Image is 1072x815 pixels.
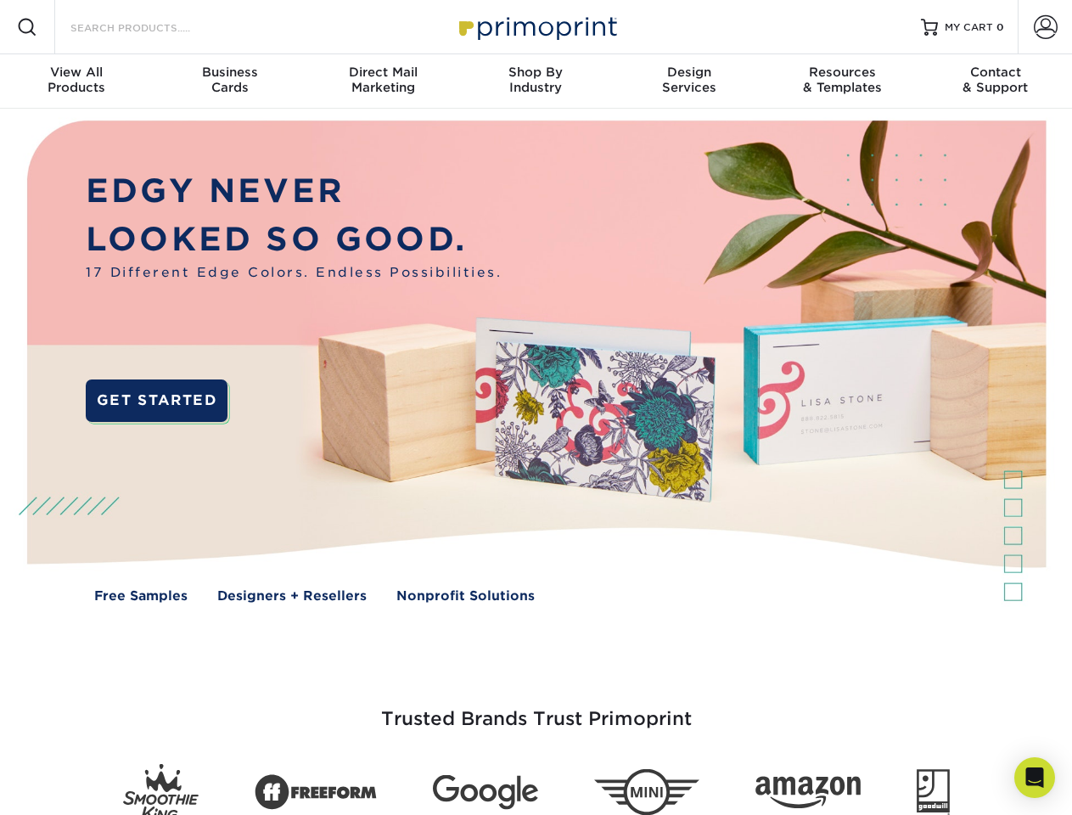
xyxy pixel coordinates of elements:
div: & Templates [766,65,918,95]
span: Design [613,65,766,80]
a: Resources& Templates [766,54,918,109]
iframe: Google Customer Reviews [4,763,144,809]
img: Google [433,775,538,810]
div: & Support [919,65,1072,95]
span: 0 [996,21,1004,33]
a: Designers + Resellers [217,587,367,606]
span: Resources [766,65,918,80]
p: EDGY NEVER [86,167,502,216]
span: 17 Different Edge Colors. Endless Possibilities. [86,263,502,283]
a: Free Samples [94,587,188,606]
input: SEARCH PRODUCTS..... [69,17,234,37]
img: Goodwill [917,769,950,815]
a: BusinessCards [153,54,306,109]
span: Shop By [459,65,612,80]
div: Services [613,65,766,95]
div: Marketing [306,65,459,95]
div: Cards [153,65,306,95]
a: Nonprofit Solutions [396,587,535,606]
p: LOOKED SO GOOD. [86,216,502,264]
a: Contact& Support [919,54,1072,109]
div: Open Intercom Messenger [1014,757,1055,798]
a: Direct MailMarketing [306,54,459,109]
h3: Trusted Brands Trust Primoprint [40,667,1033,750]
span: Contact [919,65,1072,80]
a: Shop ByIndustry [459,54,612,109]
a: DesignServices [613,54,766,109]
span: Business [153,65,306,80]
img: Amazon [755,777,861,809]
img: Primoprint [452,8,621,45]
div: Industry [459,65,612,95]
a: GET STARTED [86,379,227,422]
span: Direct Mail [306,65,459,80]
span: MY CART [945,20,993,35]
